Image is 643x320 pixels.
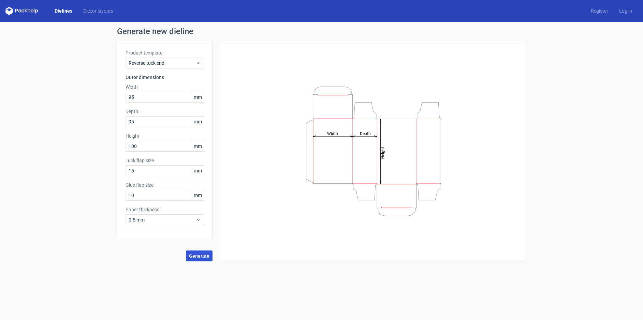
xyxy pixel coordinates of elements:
[126,133,204,139] label: Height
[192,141,204,151] span: mm
[78,7,119,14] a: Diecut layouts
[129,60,196,66] span: Reverse tuck end
[126,108,204,115] label: Depth
[117,27,526,35] h1: Generate new dieline
[126,49,204,56] label: Product template
[614,7,638,14] a: Log in
[126,206,204,213] label: Paper thickness
[360,131,370,136] tspan: Depth
[126,157,204,164] label: Tuck flap size
[192,117,204,127] span: mm
[192,92,204,102] span: mm
[327,131,338,136] tspan: Width
[380,147,385,158] tspan: Height
[129,216,196,223] span: 0.5 mm
[186,250,213,261] button: Generate
[49,7,78,14] a: Dielines
[126,182,204,188] label: Glue flap size
[192,166,204,176] span: mm
[189,254,209,258] span: Generate
[192,190,204,200] span: mm
[585,7,614,14] a: Register
[126,74,204,81] h3: Outer dimensions
[126,83,204,90] label: Width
